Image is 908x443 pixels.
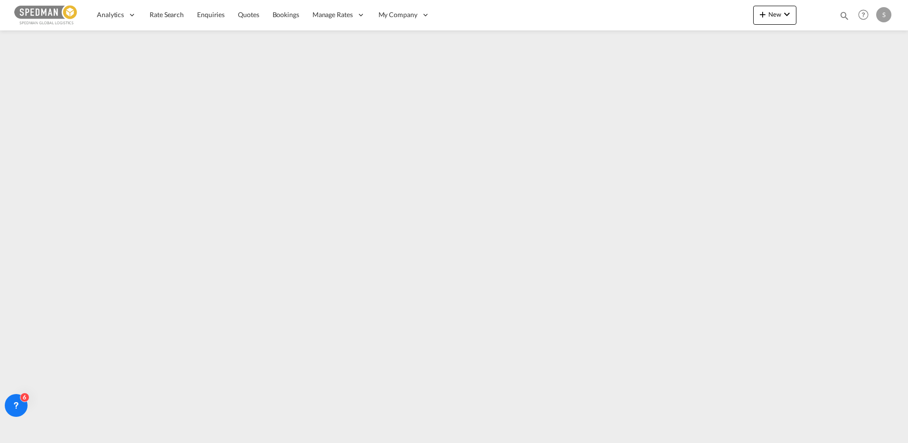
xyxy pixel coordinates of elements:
[757,10,793,18] span: New
[839,10,850,25] div: icon-magnify
[150,10,184,19] span: Rate Search
[855,7,871,23] span: Help
[378,10,417,19] span: My Company
[839,10,850,21] md-icon: icon-magnify
[781,9,793,20] md-icon: icon-chevron-down
[14,4,78,26] img: c12ca350ff1b11efb6b291369744d907.png
[876,7,891,22] div: S
[757,9,768,20] md-icon: icon-plus 400-fg
[753,6,796,25] button: icon-plus 400-fgNewicon-chevron-down
[97,10,124,19] span: Analytics
[273,10,299,19] span: Bookings
[312,10,353,19] span: Manage Rates
[855,7,876,24] div: Help
[197,10,225,19] span: Enquiries
[238,10,259,19] span: Quotes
